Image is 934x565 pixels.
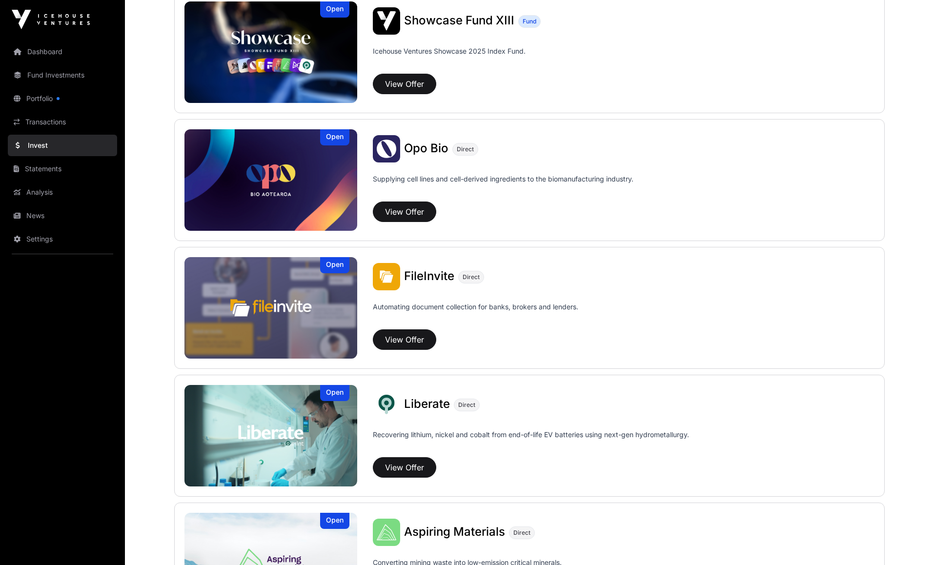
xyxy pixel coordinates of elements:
[8,228,117,250] a: Settings
[404,525,505,539] span: Aspiring Materials
[404,142,448,155] a: Opo Bio
[513,529,530,537] span: Direct
[373,302,578,325] p: Automating document collection for banks, brokers and lenders.
[457,145,474,153] span: Direct
[320,1,349,18] div: Open
[404,15,514,27] a: Showcase Fund XIII
[373,391,400,418] img: Liberate
[404,13,514,27] span: Showcase Fund XIII
[404,398,450,411] a: Liberate
[373,457,436,478] button: View Offer
[8,135,117,156] a: Invest
[8,64,117,86] a: Fund Investments
[8,182,117,203] a: Analysis
[404,270,454,283] a: FileInvite
[373,135,400,162] img: Opo Bio
[373,329,436,350] button: View Offer
[373,174,633,184] p: Supplying cell lines and cell-derived ingredients to the biomanufacturing industry.
[8,88,117,109] a: Portfolio
[8,158,117,180] a: Statements
[458,401,475,409] span: Direct
[373,263,400,290] img: FileInvite
[320,257,349,273] div: Open
[320,513,349,529] div: Open
[184,129,357,231] img: Opo Bio
[184,385,357,486] a: LiberateOpen
[404,141,448,155] span: Opo Bio
[184,1,357,103] a: Showcase Fund XIIIOpen
[373,46,526,56] p: Icehouse Ventures Showcase 2025 Index Fund.
[8,111,117,133] a: Transactions
[404,397,450,411] span: Liberate
[184,257,357,359] img: FileInvite
[320,129,349,145] div: Open
[373,430,689,453] p: Recovering lithium, nickel and cobalt from end-of-life EV batteries using next-gen hydrometallurgy.
[404,526,505,539] a: Aspiring Materials
[320,385,349,401] div: Open
[373,74,436,94] button: View Offer
[404,269,454,283] span: FileInvite
[184,1,357,103] img: Showcase Fund XIII
[184,257,357,359] a: FileInviteOpen
[12,10,90,29] img: Icehouse Ventures Logo
[373,7,400,35] img: Showcase Fund XIII
[373,519,400,546] img: Aspiring Materials
[184,129,357,231] a: Opo BioOpen
[184,385,357,486] img: Liberate
[523,18,536,25] span: Fund
[463,273,480,281] span: Direct
[8,205,117,226] a: News
[8,41,117,62] a: Dashboard
[885,518,934,565] iframe: Chat Widget
[373,202,436,222] button: View Offer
